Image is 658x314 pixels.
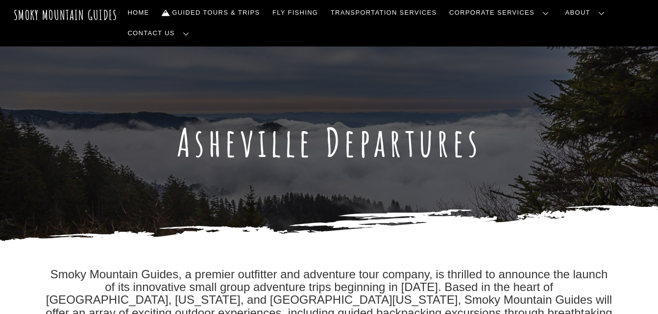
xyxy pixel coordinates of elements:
[327,2,440,23] a: Transportation Services
[445,2,557,23] a: Corporate Services
[124,23,197,44] a: Contact Us
[124,2,153,23] a: Home
[561,2,612,23] a: About
[14,7,118,23] a: Smoky Mountain Guides
[158,2,264,23] a: Guided Tours & Trips
[268,2,322,23] a: Fly Fishing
